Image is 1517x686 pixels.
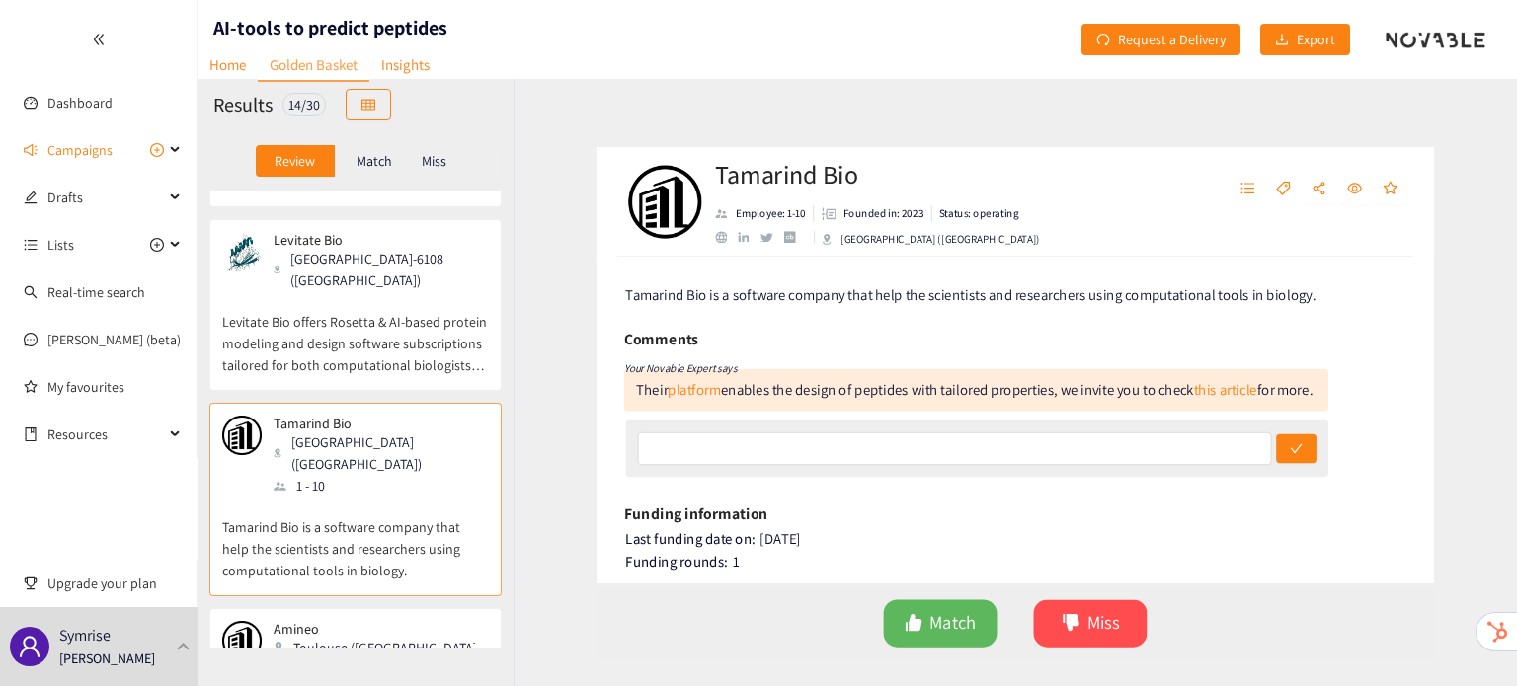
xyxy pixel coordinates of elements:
span: sound [24,143,38,157]
span: star [1412,165,1428,183]
div: [GEOGRAPHIC_DATA]-6108 ([GEOGRAPHIC_DATA]) [274,248,487,291]
button: unordered-list [1248,158,1284,190]
a: Insights [369,49,441,80]
p: Miss [422,153,446,169]
button: likeMatch [873,617,996,668]
span: redo [1096,33,1110,48]
span: Funding rounds: [595,566,705,586]
button: downloadExport [1260,24,1350,55]
a: Golden Basket [258,49,369,82]
a: Home [198,49,258,80]
h6: Funding information [593,509,748,539]
a: linkedin [716,220,740,232]
button: dislikeMiss [1035,617,1158,668]
div: Their enables the design of peptides with tailored properties, we invite you to check for more. [605,380,1336,401]
i: Your Novable Expert says [593,359,715,374]
p: Status: operating [933,191,1019,209]
h2: Tamarind Bio [691,138,1042,178]
a: platform [640,380,697,401]
p: Levitate Bio [274,232,475,248]
span: Tamarind Bio is a software company that help the scientists and researchers using computational t... [595,278,1340,299]
div: 1 - 10 [274,475,487,496]
button: star [1402,158,1438,190]
img: Snapshot of the company's website [222,621,262,660]
button: share-alt [1325,158,1361,190]
span: Last funding date on: [595,541,735,562]
span: plus-circle [150,143,164,157]
li: Founded in year [798,191,925,209]
span: Match [923,627,974,657]
span: book [24,427,38,441]
a: website [691,219,716,232]
span: double-left [92,33,106,46]
iframe: Chat Widget [1418,591,1517,686]
span: dislike [1066,632,1085,654]
p: [PERSON_NAME] [59,648,155,669]
button: eye [1364,158,1399,190]
span: Upgrade your plan [47,564,182,603]
button: redoRequest a Delivery [1081,24,1240,55]
span: share-alt [1335,165,1351,183]
div: Toulouse ([GEOGRAPHIC_DATA]) [274,637,487,658]
a: Dashboard [47,94,113,112]
a: this article [1208,380,1276,401]
a: crunchbase [765,219,790,232]
button: tag [1287,158,1322,190]
span: Campaigns [47,130,113,170]
a: [PERSON_NAME] (beta) [47,331,181,348]
h2: Results [213,91,273,118]
span: plus-circle [150,238,164,252]
span: unordered-list [24,238,38,252]
div: 1 [595,567,1439,586]
img: Snapshot of the company's website [222,232,262,271]
img: Company Logo [598,148,677,227]
p: Review [275,153,315,169]
p: Employee: 1-10 [714,191,789,209]
span: Request a Delivery [1118,29,1226,50]
span: tag [1297,165,1313,183]
div: [DATE] [595,542,1439,562]
span: table [361,98,375,114]
span: Resources [47,415,164,454]
span: user [18,635,41,658]
button: table [346,89,391,120]
a: twitter [740,221,764,231]
span: Drafts [47,178,164,217]
span: unordered-list [1258,165,1274,183]
span: Export [1297,29,1335,50]
span: like [896,632,916,654]
img: Snapshot of the company's website [222,416,262,455]
button: check [1297,438,1340,470]
p: Amineo [274,621,475,637]
li: Status [925,191,1019,209]
a: My favourites [47,367,182,407]
h1: AI-tools to predict peptides [213,14,447,41]
div: [GEOGRAPHIC_DATA] ([GEOGRAPHIC_DATA]) [807,219,1042,237]
li: Employees [691,191,798,209]
a: Real-time search [47,283,145,301]
span: check [1312,447,1325,463]
p: Symrise [59,623,111,648]
span: Miss [1093,627,1128,657]
div: [GEOGRAPHIC_DATA] ([GEOGRAPHIC_DATA]) [274,431,487,475]
span: Lists [47,225,74,265]
p: Match [357,153,392,169]
span: edit [24,191,38,204]
span: download [1275,33,1289,48]
span: eye [1374,165,1390,183]
p: Tamarind Bio [274,416,475,431]
h6: Comments [593,321,673,350]
span: trophy [24,576,38,590]
p: Founded in: 2023 [830,191,917,209]
p: Levitate Bio offers Rosetta & AI-based protein modeling and design software subscriptions tailore... [222,291,489,376]
div: 14 / 30 [282,93,326,116]
p: Tamarind Bio is a software company that help the scientists and researchers using computational t... [222,496,489,581]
